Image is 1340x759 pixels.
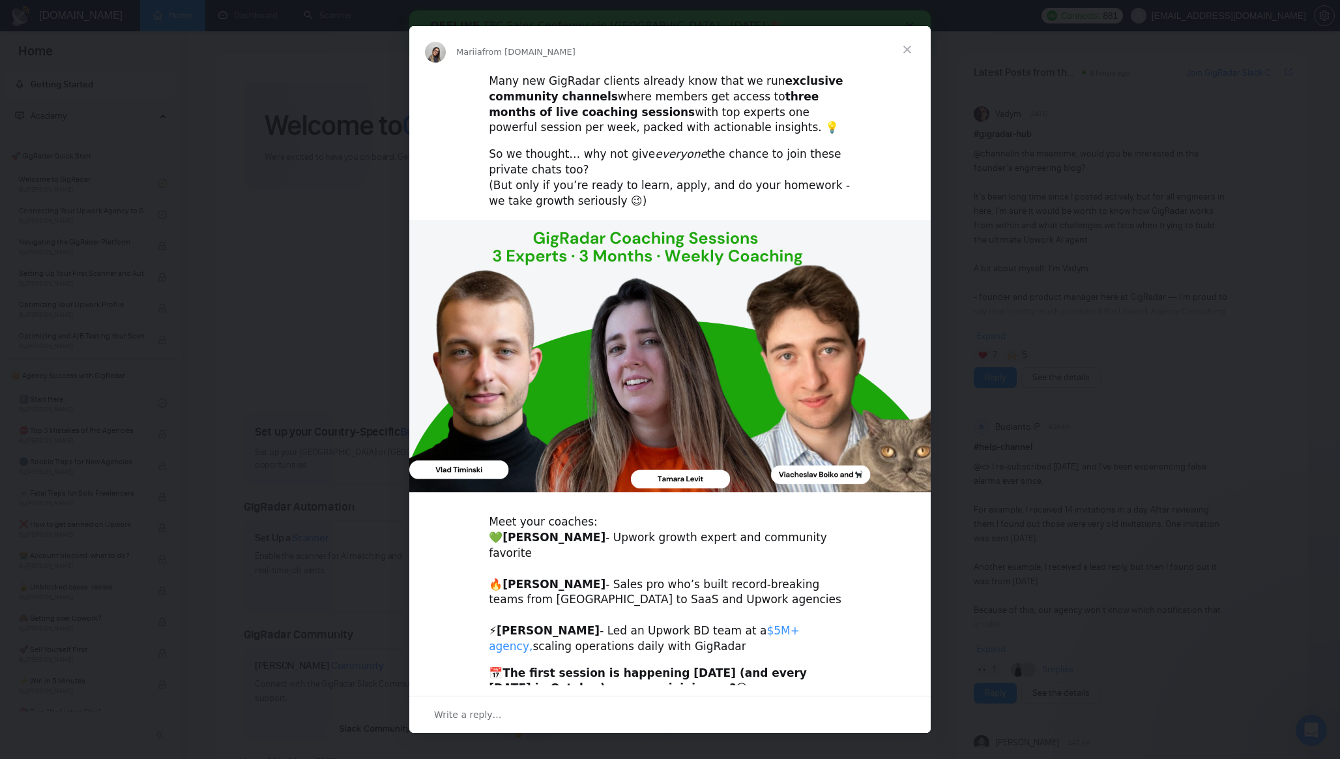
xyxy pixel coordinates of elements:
[884,26,931,73] span: Close
[386,22,456,35] a: Register here
[456,47,482,57] span: Mariia
[434,706,502,723] span: Write a reply…
[489,514,851,654] div: Meet your coaches: 💚 - Upwork growth expert and community favorite ​ 🔥 - Sales pro who’s built re...
[489,74,851,136] div: Many new GigRadar clients already know that we run where members get access to with top experts o...
[425,42,446,63] img: Profile image for Mariia
[502,531,605,544] b: [PERSON_NAME]
[497,12,510,20] div: Close
[489,666,807,695] b: The first session is happening [DATE] (and every [DATE] in October) - are you joining us?
[489,74,843,103] b: exclusive community channels
[489,666,851,697] div: 📅 😍
[655,147,707,160] i: everyone
[497,624,600,637] b: [PERSON_NAME]
[489,147,851,209] div: So we thought… why not give the chance to join these private chats too? (But only if you’re ready...
[502,578,605,591] b: [PERSON_NAME]
[21,9,70,22] b: OFFLINE
[40,22,137,35] b: [PERSON_NAME]
[21,9,480,35] div: in [GEOGRAPHIC_DATA] - [DATE] 🎉 Join & experts for Upwork, LinkedIn sales & more 👉🏻 👈🏻
[489,90,819,119] b: three months of live coaching sessions
[489,624,800,653] a: $5M+ agency,
[482,47,575,57] span: from [DOMAIN_NAME]
[409,696,931,733] div: Open conversation and reply
[74,9,188,22] a: TRC Sales Conference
